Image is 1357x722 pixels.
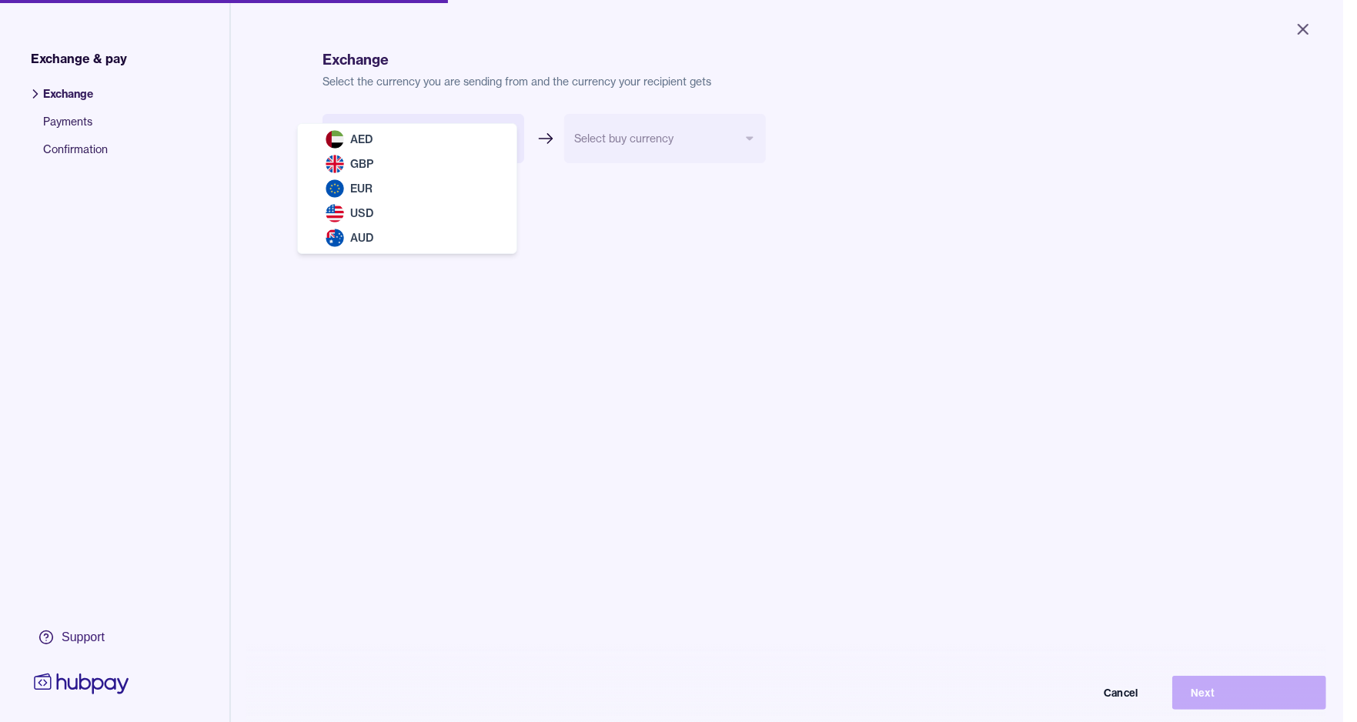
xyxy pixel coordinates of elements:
[350,157,373,171] span: GBP
[1003,676,1157,710] button: Cancel
[350,182,373,196] span: EUR
[350,206,373,220] span: USD
[350,132,373,146] span: AED
[350,231,373,245] span: AUD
